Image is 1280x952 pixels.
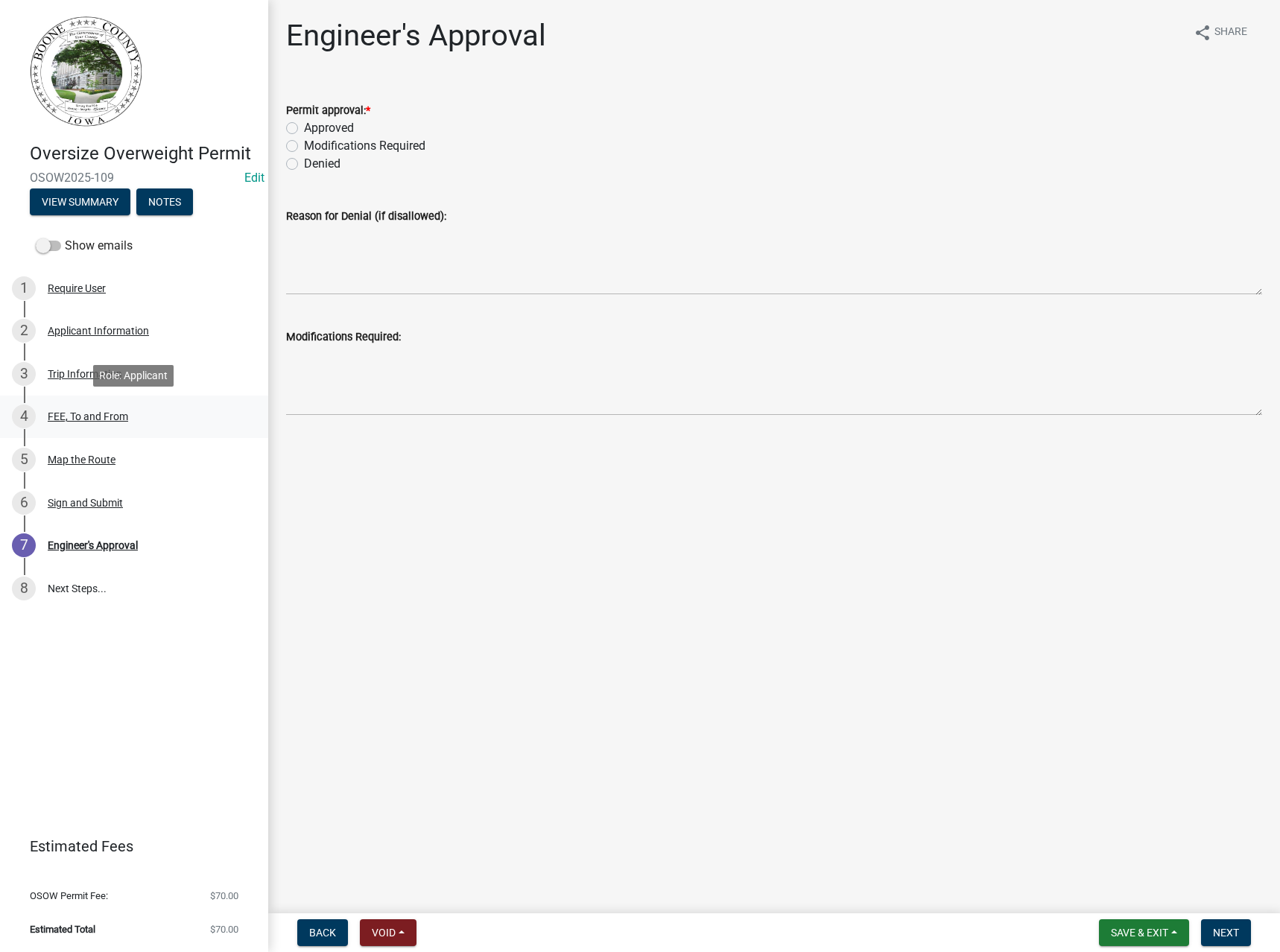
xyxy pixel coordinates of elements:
label: Reason for Denial (if disallowed): [286,212,446,222]
div: Engineer's Approval [48,540,138,550]
span: Back [309,927,336,939]
div: 1 [12,276,36,300]
div: FEE, To and From [48,411,128,422]
div: 2 [12,319,36,343]
span: Void [372,927,396,939]
div: 8 [12,577,36,600]
button: Next [1201,919,1251,946]
div: 7 [12,533,36,557]
a: Edit [244,171,264,185]
img: Boone County, Iowa [30,16,143,127]
div: Applicant Information [48,326,149,336]
div: Map the Route [48,454,115,465]
label: Denied [304,155,340,173]
label: Modifications Required: [286,332,401,343]
div: 4 [12,404,36,428]
button: shareShare [1182,18,1259,47]
span: Share [1214,24,1247,42]
button: Void [360,919,416,946]
button: View Summary [30,188,130,215]
span: Next [1213,927,1239,939]
div: Trip Information [48,369,122,379]
div: Require User [48,283,106,293]
label: Approved [304,119,354,137]
button: Back [297,919,348,946]
wm-modal-confirm: Summary [30,197,130,209]
span: OSOW Permit Fee: [30,891,108,901]
label: Modifications Required [304,137,425,155]
h4: Oversize Overweight Permit [30,143,256,165]
div: 3 [12,362,36,386]
wm-modal-confirm: Notes [136,197,193,209]
span: $70.00 [210,924,238,934]
span: OSOW2025-109 [30,171,238,185]
div: 6 [12,491,36,515]
wm-modal-confirm: Edit Application Number [244,171,264,185]
h1: Engineer's Approval [286,18,546,54]
div: Role: Applicant [93,365,174,387]
div: Sign and Submit [48,498,123,508]
a: Estimated Fees [12,831,244,861]
div: 5 [12,448,36,472]
span: $70.00 [210,891,238,901]
span: Estimated Total [30,924,95,934]
span: Save & Exit [1111,927,1168,939]
i: share [1194,24,1211,42]
button: Notes [136,188,193,215]
label: Permit approval: [286,106,370,116]
label: Show emails [36,237,133,255]
button: Save & Exit [1099,919,1189,946]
